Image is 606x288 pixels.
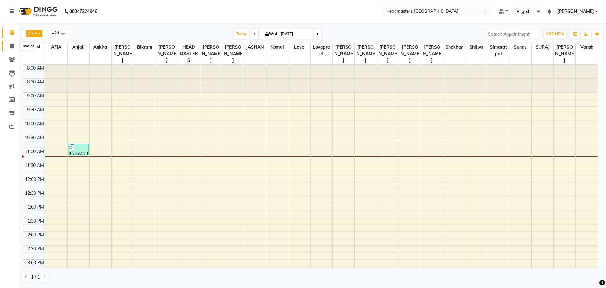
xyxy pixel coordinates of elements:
[38,31,40,36] a: x
[20,42,36,50] div: Invoice
[69,3,97,20] b: 08047224946
[487,43,509,58] span: Simaratpal
[23,120,45,127] div: 10:00 AM
[26,79,45,85] div: 8:30 AM
[90,43,111,51] span: Ankita
[546,32,564,36] span: ADD NEW
[509,43,531,51] span: Sunny
[355,43,377,64] span: [PERSON_NAME]
[26,93,45,99] div: 9:00 AM
[200,43,222,64] span: [PERSON_NAME]
[557,8,594,15] span: [PERSON_NAME]
[544,30,566,39] button: ADD NEW
[288,43,310,51] span: Love
[421,43,443,64] span: [PERSON_NAME]
[333,43,354,64] span: [PERSON_NAME]
[26,260,45,266] div: 3:00 PM
[23,162,45,169] div: 11:30 AM
[68,144,88,155] div: [PERSON_NAME], TK01, 10:50 AM-11:15 AM, TH-EB - Eyebrows,TH-UL - [GEOGRAPHIC_DATA],TH-FH - Forehead
[26,218,45,224] div: 1:30 PM
[26,107,45,113] div: 9:30 AM
[266,43,288,51] span: Komal
[399,43,421,64] span: [PERSON_NAME]
[26,65,45,71] div: 8:00 AM
[31,274,40,280] span: 1 / 1
[234,29,249,39] span: Today
[264,32,279,36] span: Wed
[52,30,64,35] span: +24
[311,43,332,58] span: Lovepreet
[45,43,67,51] span: AFIA
[532,43,553,51] span: SURAJ
[554,43,575,64] span: [PERSON_NAME]
[16,3,59,20] img: logo
[222,43,244,64] span: [PERSON_NAME]
[24,176,45,183] div: 12:00 PM
[112,43,134,64] span: [PERSON_NAME]
[377,43,399,64] span: [PERSON_NAME]
[23,148,45,155] div: 11:00 AM
[28,31,38,36] span: AFIA
[68,43,89,51] span: Anjali
[465,43,487,51] span: Shilpa
[23,134,45,141] div: 10:30 AM
[279,29,310,39] input: 2025-09-03
[26,232,45,238] div: 2:00 PM
[26,246,45,252] div: 2:30 PM
[443,43,465,51] span: Shekhar
[178,43,200,64] span: HEAD MASTERS
[156,43,178,64] span: [PERSON_NAME]
[485,29,540,39] input: Search Appointment
[24,190,45,197] div: 12:30 PM
[134,43,156,51] span: Bikram
[244,43,266,51] span: JASHAN
[576,43,598,51] span: Vansh
[26,204,45,211] div: 1:00 PM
